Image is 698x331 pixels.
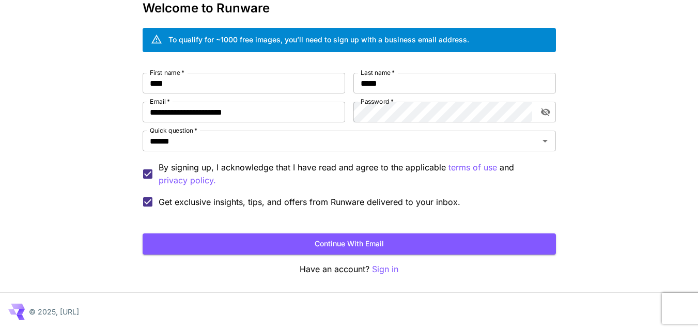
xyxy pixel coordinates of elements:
[448,161,497,174] p: terms of use
[150,126,197,135] label: Quick question
[448,161,497,174] button: By signing up, I acknowledge that I have read and agree to the applicable and privacy policy.
[168,34,469,45] div: To qualify for ~1000 free images, you’ll need to sign up with a business email address.
[150,97,170,106] label: Email
[159,174,216,187] button: By signing up, I acknowledge that I have read and agree to the applicable terms of use and
[536,103,555,121] button: toggle password visibility
[538,134,552,148] button: Open
[159,174,216,187] p: privacy policy.
[159,161,548,187] p: By signing up, I acknowledge that I have read and agree to the applicable and
[361,68,395,77] label: Last name
[143,1,556,15] h3: Welcome to Runware
[159,196,460,208] span: Get exclusive insights, tips, and offers from Runware delivered to your inbox.
[143,233,556,255] button: Continue with email
[361,97,394,106] label: Password
[143,263,556,276] p: Have an account?
[150,68,184,77] label: First name
[29,306,79,317] p: © 2025, [URL]
[372,263,398,276] button: Sign in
